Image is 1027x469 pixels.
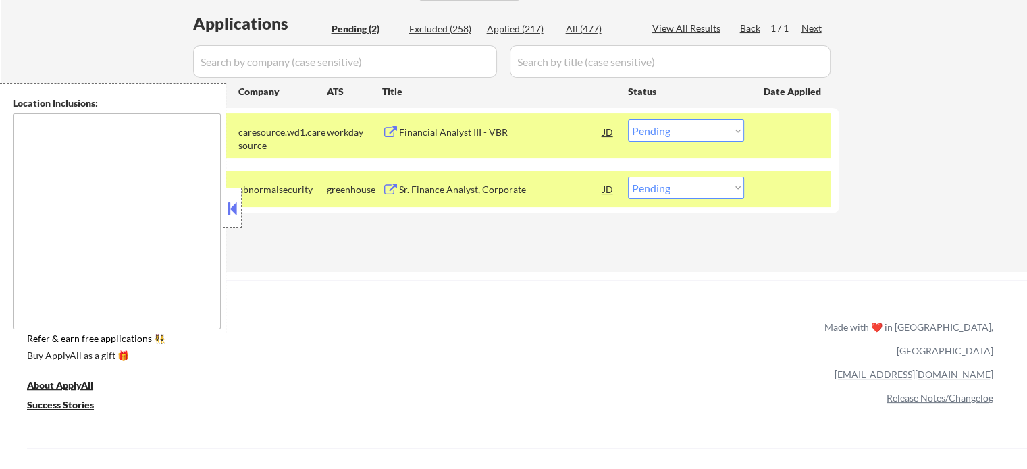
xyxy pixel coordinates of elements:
div: greenhouse [327,183,382,196]
div: JD [602,177,615,201]
div: Pending (2) [332,22,399,36]
a: Release Notes/Changelog [887,392,993,404]
div: Applied (217) [487,22,554,36]
div: workday [327,126,382,139]
a: [EMAIL_ADDRESS][DOMAIN_NAME] [835,368,993,380]
a: Refer & earn free applications 👯‍♀️ [27,334,542,348]
input: Search by title (case sensitive) [510,45,831,78]
u: About ApplyAll [27,379,93,391]
div: Title [382,85,615,99]
div: Location Inclusions: [13,96,221,110]
a: Success Stories [27,397,112,414]
u: Success Stories [27,399,94,410]
div: Next [801,22,823,35]
a: Buy ApplyAll as a gift 🎁 [27,348,162,365]
div: abnormalsecurity [238,183,327,196]
div: Buy ApplyAll as a gift 🎁 [27,351,162,360]
div: caresource.wd1.caresource [238,126,327,152]
a: About ApplyAll [27,378,112,395]
div: Company [238,85,327,99]
div: Made with ❤️ in [GEOGRAPHIC_DATA], [GEOGRAPHIC_DATA] [819,315,993,362]
div: Applications [193,16,327,32]
div: 1 / 1 [770,22,801,35]
div: Status [628,79,744,103]
div: JD [602,119,615,144]
div: All (477) [566,22,633,36]
input: Search by company (case sensitive) [193,45,497,78]
div: Financial Analyst III - VBR [399,126,603,139]
div: View All Results [652,22,725,35]
div: Date Applied [764,85,823,99]
div: Sr. Finance Analyst, Corporate [399,183,603,196]
div: Excluded (258) [409,22,477,36]
div: Back [740,22,762,35]
div: ATS [327,85,382,99]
